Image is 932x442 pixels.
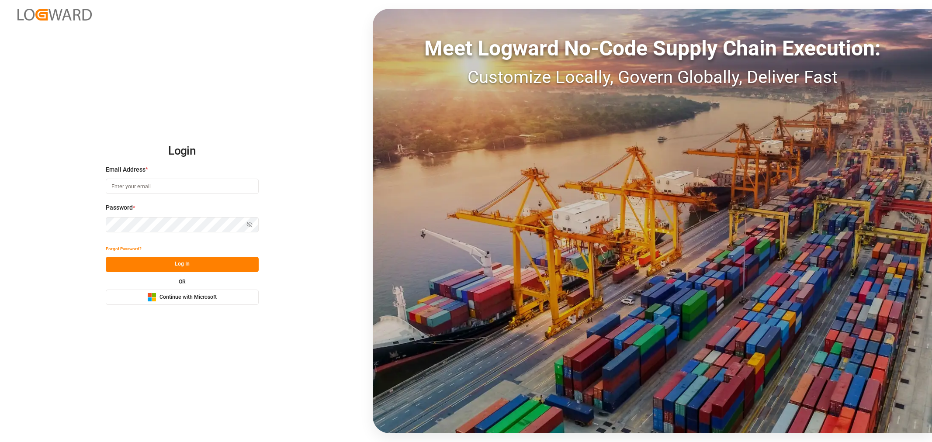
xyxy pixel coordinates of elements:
[106,242,142,257] button: Forgot Password?
[106,290,259,305] button: Continue with Microsoft
[106,165,146,174] span: Email Address
[106,203,133,212] span: Password
[373,64,932,90] div: Customize Locally, Govern Globally, Deliver Fast
[106,179,259,194] input: Enter your email
[17,9,92,21] img: Logward_new_orange.png
[106,257,259,272] button: Log In
[373,33,932,64] div: Meet Logward No-Code Supply Chain Execution:
[179,279,186,284] small: OR
[106,137,259,165] h2: Login
[159,294,217,301] span: Continue with Microsoft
